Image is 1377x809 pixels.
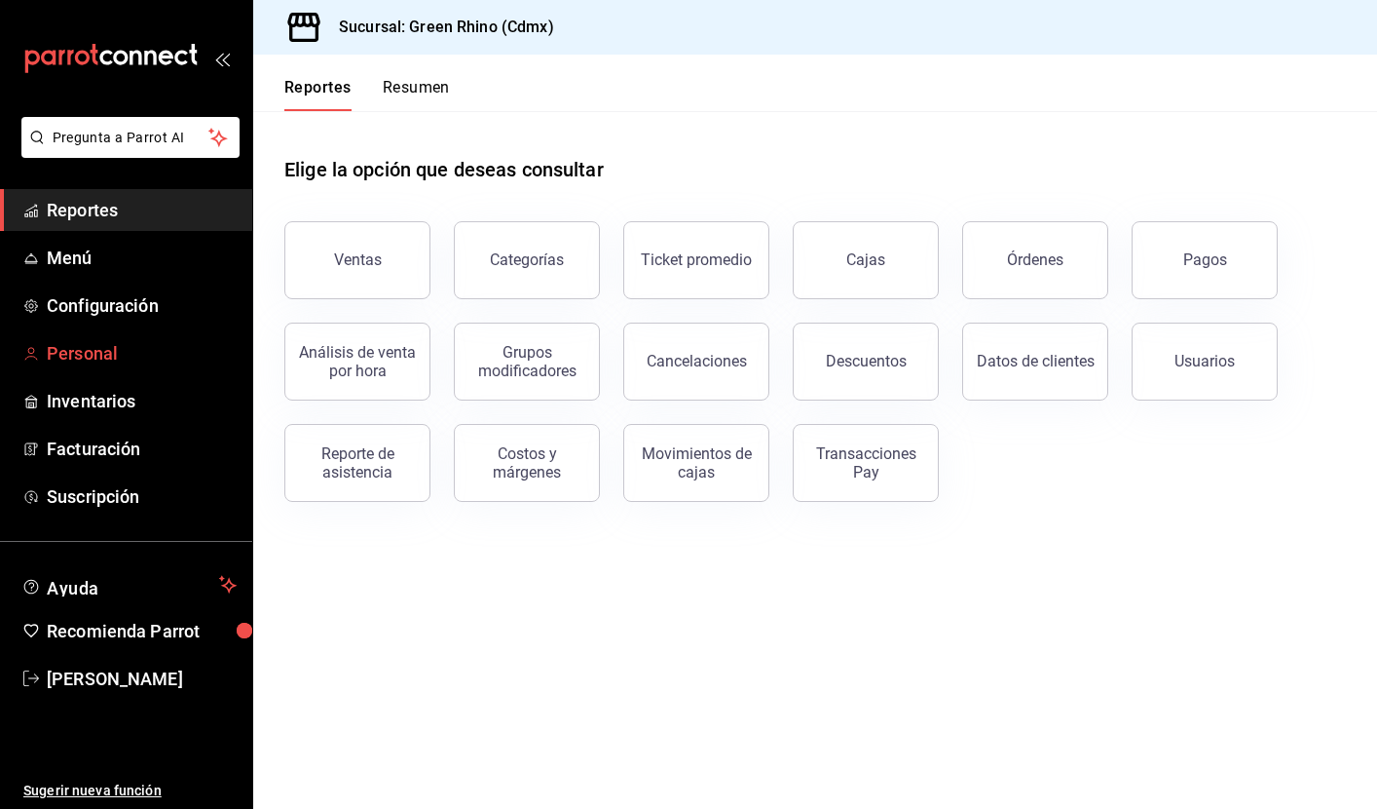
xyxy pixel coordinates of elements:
[977,352,1095,370] div: Datos de clientes
[47,292,237,319] span: Configuración
[47,197,237,223] span: Reportes
[284,155,604,184] h1: Elige la opción que deseas consultar
[454,221,600,299] button: Categorías
[793,323,939,401] button: Descuentos
[14,141,240,162] a: Pregunta a Parrot AI
[466,343,587,380] div: Grupos modificadores
[623,323,769,401] button: Cancelaciones
[284,78,450,111] div: navigation tabs
[47,245,237,271] span: Menú
[53,128,209,148] span: Pregunta a Parrot AI
[21,117,240,158] button: Pregunta a Parrot AI
[284,323,430,401] button: Análisis de venta por hora
[623,221,769,299] button: Ticket promedio
[962,221,1108,299] button: Órdenes
[1174,352,1235,370] div: Usuarios
[647,352,747,370] div: Cancelaciones
[454,424,600,502] button: Costos y márgenes
[47,666,237,692] span: [PERSON_NAME]
[47,340,237,366] span: Personal
[1132,323,1278,401] button: Usuarios
[23,781,237,801] span: Sugerir nueva función
[962,323,1108,401] button: Datos de clientes
[793,221,939,299] a: Cajas
[284,424,430,502] button: Reporte de asistencia
[47,388,237,414] span: Inventarios
[1007,250,1063,269] div: Órdenes
[793,424,939,502] button: Transacciones Pay
[466,444,587,482] div: Costos y márgenes
[846,249,886,272] div: Cajas
[284,78,352,111] button: Reportes
[323,16,554,39] h3: Sucursal: Green Rhino (Cdmx)
[47,436,237,462] span: Facturación
[490,250,564,269] div: Categorías
[641,250,752,269] div: Ticket promedio
[805,444,926,482] div: Transacciones Pay
[383,78,450,111] button: Resumen
[623,424,769,502] button: Movimientos de cajas
[47,618,237,644] span: Recomienda Parrot
[297,343,418,380] div: Análisis de venta por hora
[1183,250,1227,269] div: Pagos
[636,444,757,482] div: Movimientos de cajas
[297,444,418,482] div: Reporte de asistencia
[454,323,600,401] button: Grupos modificadores
[47,573,211,597] span: Ayuda
[334,250,382,269] div: Ventas
[826,352,907,370] div: Descuentos
[214,51,230,66] button: open_drawer_menu
[284,221,430,299] button: Ventas
[47,483,237,510] span: Suscripción
[1132,221,1278,299] button: Pagos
